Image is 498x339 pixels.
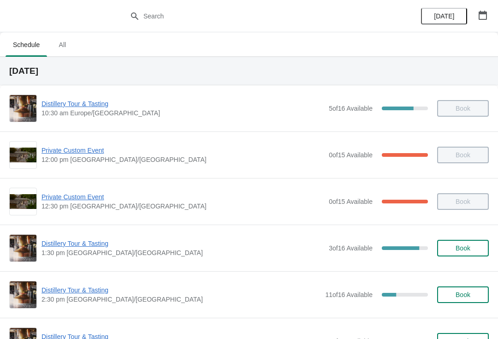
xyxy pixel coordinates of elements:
[41,285,320,295] span: Distillery Tour & Tasting
[41,295,320,304] span: 2:30 pm [GEOGRAPHIC_DATA]/[GEOGRAPHIC_DATA]
[329,105,373,112] span: 5 of 16 Available
[434,12,454,20] span: [DATE]
[437,240,489,256] button: Book
[10,194,36,209] img: Private Custom Event | | 12:30 pm Europe/London
[41,155,324,164] span: 12:00 pm [GEOGRAPHIC_DATA]/[GEOGRAPHIC_DATA]
[41,192,324,202] span: Private Custom Event
[329,244,373,252] span: 3 of 16 Available
[10,95,36,122] img: Distillery Tour & Tasting | | 10:30 am Europe/London
[9,66,489,76] h2: [DATE]
[329,151,373,159] span: 0 of 15 Available
[51,36,74,53] span: All
[325,291,373,298] span: 11 of 16 Available
[421,8,467,24] button: [DATE]
[329,198,373,205] span: 0 of 15 Available
[41,248,324,257] span: 1:30 pm [GEOGRAPHIC_DATA]/[GEOGRAPHIC_DATA]
[41,146,324,155] span: Private Custom Event
[41,99,324,108] span: Distillery Tour & Tasting
[437,286,489,303] button: Book
[10,148,36,163] img: Private Custom Event | | 12:00 pm Europe/London
[456,244,470,252] span: Book
[143,8,373,24] input: Search
[6,36,47,53] span: Schedule
[41,202,324,211] span: 12:30 pm [GEOGRAPHIC_DATA]/[GEOGRAPHIC_DATA]
[41,108,324,118] span: 10:30 am Europe/[GEOGRAPHIC_DATA]
[10,235,36,262] img: Distillery Tour & Tasting | | 1:30 pm Europe/London
[456,291,470,298] span: Book
[41,239,324,248] span: Distillery Tour & Tasting
[10,281,36,308] img: Distillery Tour & Tasting | | 2:30 pm Europe/London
